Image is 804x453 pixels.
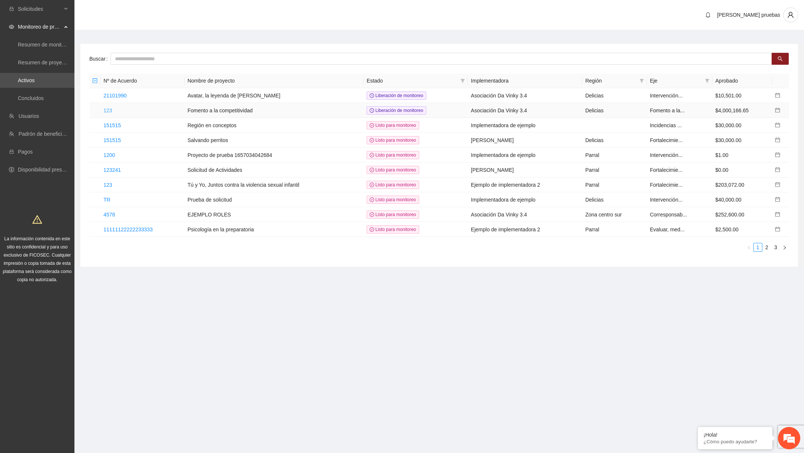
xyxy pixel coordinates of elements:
[370,212,374,217] span: check-circle
[370,108,374,113] span: clock-circle
[367,121,419,129] span: Listo para monitoreo
[367,181,419,189] span: Listo para monitoreo
[712,177,772,192] td: $203,072.00
[650,77,702,85] span: Eje
[103,122,121,128] a: 151515
[18,95,44,101] a: Concluidos
[185,103,364,118] td: Fomento a la competitividad
[4,203,142,229] textarea: Escriba su mensaje y pulse “Intro”
[103,93,127,99] a: 21101990
[744,243,753,252] button: left
[702,12,714,18] span: bell
[370,183,374,187] span: check-circle
[712,133,772,148] td: $30,000.00
[370,227,374,232] span: check-circle
[367,225,419,234] span: Listo para monitoreo
[703,75,711,86] span: filter
[468,192,582,207] td: Implementadora de ejemplo
[783,7,798,22] button: user
[650,197,683,203] span: Intervención...
[18,1,62,16] span: Solicitudes
[185,222,364,237] td: Psicología en la preparatoria
[185,192,364,207] td: Prueba de solicitud
[468,222,582,237] td: Ejemplo de implementadora 2
[468,118,582,133] td: Implementadora de ejemplo
[370,153,374,157] span: check-circle
[367,106,426,115] span: Liberación de monitoreo
[367,91,426,100] span: Liberación de monitoreo
[468,74,582,88] th: Implementadora
[780,243,789,252] li: Next Page
[367,151,419,159] span: Listo para monitoreo
[650,93,683,99] span: Intervención...
[370,168,374,172] span: check-circle
[9,6,14,12] span: inbox
[712,192,772,207] td: $40,000.00
[775,152,780,157] span: calendar
[650,152,683,158] span: Intervención...
[763,243,771,251] a: 2
[712,207,772,222] td: $252,600.00
[784,12,798,18] span: user
[782,245,787,250] span: right
[185,88,364,103] td: Avatar, la leyenda de [PERSON_NAME]
[103,182,112,188] a: 123
[185,207,364,222] td: EJEMPLO ROLES
[639,78,644,83] span: filter
[18,167,82,173] a: Disponibilidad presupuestal
[650,107,685,113] span: Fomento a la...
[775,152,780,158] a: calendar
[712,103,772,118] td: $4,000,166.65
[762,243,771,252] li: 2
[370,197,374,202] span: check-circle
[468,133,582,148] td: [PERSON_NAME]
[459,75,466,86] span: filter
[775,167,780,173] a: calendar
[703,432,767,438] div: ¡Hola!
[18,19,62,34] span: Monitoreo de proyectos
[775,137,780,143] a: calendar
[185,163,364,177] td: Solicitud de Actividades
[775,212,780,217] span: calendar
[650,182,683,188] span: Fortalecimie...
[103,167,121,173] a: 123241
[582,163,647,177] td: Parral
[582,192,647,207] td: Delicias
[775,226,780,232] span: calendar
[18,149,33,155] a: Pagos
[582,133,647,148] td: Delicias
[468,88,582,103] td: Asociación Da Vinky 3.4
[122,4,140,22] div: Minimizar ventana de chat en vivo
[39,38,125,48] div: Chatee con nosotros ahora
[370,93,374,98] span: clock-circle
[775,93,780,98] span: calendar
[744,243,753,252] li: Previous Page
[103,152,115,158] a: 1200
[18,77,35,83] a: Activos
[3,236,72,282] span: La información contenida en este sitio es confidencial y para uso exclusivo de FICOSEC. Cualquier...
[32,215,42,224] span: warning
[582,222,647,237] td: Parral
[775,182,780,188] a: calendar
[650,212,687,218] span: Corresponsab...
[185,118,364,133] td: Región en conceptos
[772,243,780,251] a: 3
[775,182,780,187] span: calendar
[582,103,647,118] td: Delicias
[585,77,636,85] span: Región
[582,207,647,222] td: Zona centro sur
[775,197,780,203] a: calendar
[185,177,364,192] td: Tú y Yo, Juntos contra la violencia sexual infantil
[775,122,780,128] a: calendar
[582,88,647,103] td: Delicias
[367,136,419,144] span: Listo para monitoreo
[103,197,111,203] a: TR
[775,226,780,232] a: calendar
[100,74,185,88] th: Nº de Acuerdo
[468,148,582,163] td: Implementadora de ejemplo
[103,226,153,232] a: 11111122222233333
[712,118,772,133] td: $30,000.00
[468,207,582,222] td: Asociación Da Vinky 3.4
